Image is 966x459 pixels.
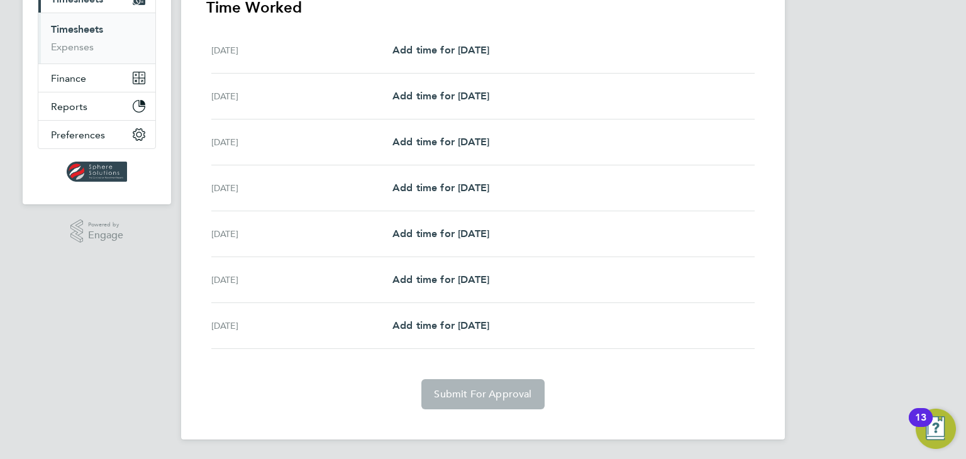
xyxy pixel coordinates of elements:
[51,129,105,141] span: Preferences
[392,180,489,196] a: Add time for [DATE]
[392,136,489,148] span: Add time for [DATE]
[70,219,124,243] a: Powered byEngage
[915,418,926,434] div: 13
[38,162,156,182] a: Go to home page
[392,135,489,150] a: Add time for [DATE]
[67,162,128,182] img: spheresolutions-logo-retina.png
[392,44,489,56] span: Add time for [DATE]
[392,319,489,331] span: Add time for [DATE]
[392,228,489,240] span: Add time for [DATE]
[392,318,489,333] a: Add time for [DATE]
[51,41,94,53] a: Expenses
[88,230,123,241] span: Engage
[392,272,489,287] a: Add time for [DATE]
[38,92,155,120] button: Reports
[51,101,87,113] span: Reports
[88,219,123,230] span: Powered by
[211,226,392,241] div: [DATE]
[916,409,956,449] button: Open Resource Center, 13 new notifications
[211,180,392,196] div: [DATE]
[211,43,392,58] div: [DATE]
[392,89,489,104] a: Add time for [DATE]
[392,43,489,58] a: Add time for [DATE]
[211,272,392,287] div: [DATE]
[51,72,86,84] span: Finance
[392,182,489,194] span: Add time for [DATE]
[392,90,489,102] span: Add time for [DATE]
[51,23,103,35] a: Timesheets
[211,89,392,104] div: [DATE]
[38,64,155,92] button: Finance
[38,121,155,148] button: Preferences
[211,135,392,150] div: [DATE]
[38,13,155,64] div: Timesheets
[392,226,489,241] a: Add time for [DATE]
[211,318,392,333] div: [DATE]
[392,274,489,285] span: Add time for [DATE]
